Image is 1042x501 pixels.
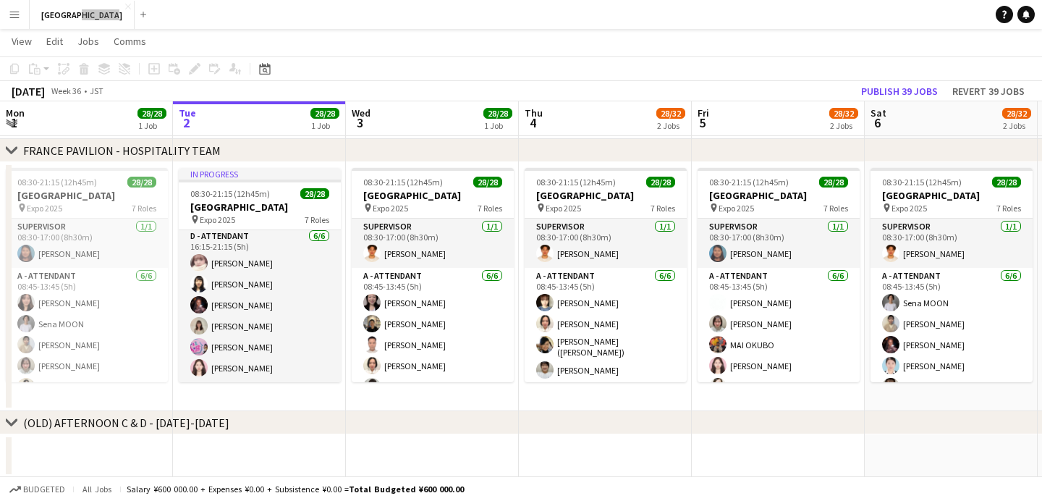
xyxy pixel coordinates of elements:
app-job-card: In progress08:30-21:15 (12h45m)28/28[GEOGRAPHIC_DATA] Expo 20257 Roles[PERSON_NAME]SUPERVISOR1/11... [179,168,341,382]
span: 28/28 [483,108,512,119]
a: Comms [108,32,152,51]
span: Edit [46,35,63,48]
div: In progress [179,168,341,180]
span: Expo 2025 [27,203,62,214]
div: 1 Job [484,120,512,131]
span: 28/28 [300,188,329,199]
span: Budgeted [23,484,65,494]
div: 2 Jobs [1003,120,1030,131]
span: 08:30-21:15 (12h45m) [363,177,443,188]
div: 2 Jobs [657,120,685,131]
span: View [12,35,32,48]
button: Revert 39 jobs [946,82,1030,101]
app-card-role: A - ATTENDANT6/608:45-13:45 (5h)[PERSON_NAME]Sena MOON[PERSON_NAME][PERSON_NAME][PERSON_NAME] [6,268,168,422]
div: 1 Job [138,120,166,131]
span: 7 Roles [478,203,502,214]
span: 28/28 [310,108,339,119]
a: View [6,32,38,51]
button: [GEOGRAPHIC_DATA] [30,1,135,29]
app-card-role: SUPERVISOR1/108:30-17:00 (8h30m)[PERSON_NAME] [698,219,860,268]
div: Salary ¥600 000.00 + Expenses ¥0.00 + Subsistence ¥0.00 = [127,484,464,494]
span: 5 [695,114,709,131]
span: 28/28 [127,177,156,188]
h3: [GEOGRAPHIC_DATA] [698,189,860,202]
span: Thu [525,106,543,119]
span: 08:30-21:15 (12h45m) [709,177,789,188]
span: 6 [868,114,886,131]
span: All jobs [80,484,114,494]
span: 28/28 [137,108,166,119]
app-card-role: SUPERVISOR1/108:30-17:00 (8h30m)[PERSON_NAME] [352,219,514,268]
span: 28/28 [992,177,1021,188]
app-card-role: A - ATTENDANT6/608:45-13:45 (5h)[PERSON_NAME][PERSON_NAME]MAI OKUBO[PERSON_NAME][PERSON_NAME] [698,268,860,422]
span: 28/32 [1002,108,1031,119]
span: Mon [6,106,25,119]
span: Expo 2025 [546,203,581,214]
span: 7 Roles [651,203,675,214]
span: 7 Roles [132,203,156,214]
span: Fri [698,106,709,119]
span: 08:30-21:15 (12h45m) [536,177,616,188]
app-card-role: D - ATTENDANT6/616:15-21:15 (5h)[PERSON_NAME][PERSON_NAME][PERSON_NAME][PERSON_NAME][PERSON_NAME]... [179,228,341,382]
h3: [GEOGRAPHIC_DATA] [352,189,514,202]
span: 1 [4,114,25,131]
span: 08:30-21:15 (12h45m) [882,177,962,188]
span: 28/28 [646,177,675,188]
span: 28/28 [819,177,848,188]
span: Wed [352,106,370,119]
app-card-role: SUPERVISOR1/108:30-17:00 (8h30m)[PERSON_NAME] [525,219,687,268]
span: Expo 2025 [891,203,927,214]
span: 7 Roles [996,203,1021,214]
span: 4 [522,114,543,131]
h3: [GEOGRAPHIC_DATA] [525,189,687,202]
span: Total Budgeted ¥600 000.00 [349,484,464,494]
button: Budgeted [7,481,67,497]
div: FRANCE PAVILION - HOSPITALITY TEAM [23,143,221,158]
span: Expo 2025 [373,203,408,214]
app-card-role: A - ATTENDANT6/608:45-13:45 (5h)[PERSON_NAME][PERSON_NAME][PERSON_NAME][PERSON_NAME]Kosei INOKUMA [352,268,514,422]
span: 7 Roles [305,214,329,225]
app-job-card: 08:30-21:15 (12h45m)28/28[GEOGRAPHIC_DATA] Expo 20257 RolesSUPERVISOR1/108:30-17:00 (8h30m)[PERSO... [871,168,1033,382]
h3: [GEOGRAPHIC_DATA] [871,189,1033,202]
a: Jobs [72,32,105,51]
span: 3 [350,114,370,131]
span: Comms [114,35,146,48]
app-job-card: 08:30-21:15 (12h45m)28/28[GEOGRAPHIC_DATA] Expo 20257 RolesSUPERVISOR1/108:30-17:00 (8h30m)[PERSO... [525,168,687,382]
app-job-card: 08:30-21:15 (12h45m)28/28[GEOGRAPHIC_DATA] Expo 20257 RolesSUPERVISOR1/108:30-17:00 (8h30m)[PERSO... [698,168,860,382]
button: Publish 39 jobs [855,82,944,101]
span: Tue [179,106,196,119]
h3: [GEOGRAPHIC_DATA] [6,189,168,202]
app-card-role: SUPERVISOR1/108:30-17:00 (8h30m)[PERSON_NAME] [6,219,168,268]
span: Expo 2025 [719,203,754,214]
span: Week 36 [48,85,84,96]
span: 28/32 [829,108,858,119]
span: 7 Roles [823,203,848,214]
span: 28/28 [473,177,502,188]
div: (OLD) AFTERNOON C & D - [DATE]-[DATE] [23,416,229,430]
span: Expo 2025 [200,214,235,225]
span: 2 [177,114,196,131]
a: Edit [41,32,69,51]
span: 28/32 [656,108,685,119]
div: 1 Job [311,120,339,131]
div: 2 Jobs [830,120,857,131]
div: JST [90,85,103,96]
h3: [GEOGRAPHIC_DATA] [179,201,341,214]
span: Jobs [77,35,99,48]
span: 08:30-21:15 (12h45m) [17,177,97,188]
app-card-role: A - ATTENDANT6/608:45-13:45 (5h)[PERSON_NAME][PERSON_NAME][PERSON_NAME]([PERSON_NAME])[PERSON_NAME] [525,268,687,426]
app-job-card: 08:30-21:15 (12h45m)28/28[GEOGRAPHIC_DATA] Expo 20257 RolesSUPERVISOR1/108:30-17:00 (8h30m)[PERSO... [352,168,514,382]
app-job-card: 08:30-21:15 (12h45m)28/28[GEOGRAPHIC_DATA] Expo 20257 RolesSUPERVISOR1/108:30-17:00 (8h30m)[PERSO... [6,168,168,382]
span: 08:30-21:15 (12h45m) [190,188,270,199]
span: Sat [871,106,886,119]
app-card-role: A - ATTENDANT6/608:45-13:45 (5h)Sena MOON[PERSON_NAME][PERSON_NAME][PERSON_NAME][PERSON_NAME] [871,268,1033,422]
app-card-role: SUPERVISOR1/108:30-17:00 (8h30m)[PERSON_NAME] [871,219,1033,268]
div: [DATE] [12,84,45,98]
